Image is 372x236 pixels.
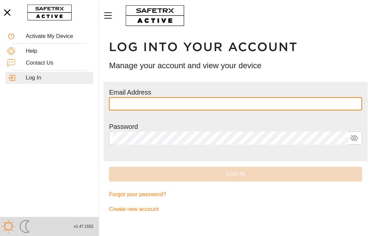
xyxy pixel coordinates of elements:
label: Email Address [109,89,151,96]
span: v1.47.1552 [74,223,93,230]
img: ModeLight.svg [2,220,15,233]
label: Password [109,123,138,130]
span: Forgot your password? [109,190,166,199]
span: Create new account [109,205,158,214]
button: Log In [109,167,362,182]
button: Menu [102,9,119,22]
h3: Manage your account and view your device [109,60,362,71]
div: Log In [26,74,91,81]
button: v1.47.1552 [70,221,97,232]
div: Activate My Device [26,33,91,40]
div: Help [26,48,91,54]
span: Log In [114,169,356,179]
img: Help.svg [7,47,15,55]
h1: Log into your account [109,40,362,55]
img: ModeDark.svg [18,220,31,233]
div: Contact Us [26,60,91,66]
img: ContactUs.svg [7,59,15,67]
a: Create new account [109,202,362,217]
a: Forgot your password? [109,187,362,202]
